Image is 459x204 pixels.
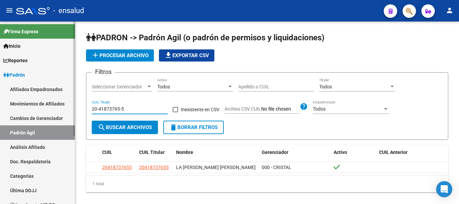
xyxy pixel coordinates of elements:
span: PADRON -> Padrón Agil (o padrón de permisos y liquidaciones) [86,33,324,42]
datatable-header-cell: Nombre [173,145,259,160]
span: Padrón [3,71,25,79]
div: Open Intercom Messenger [436,181,452,197]
button: Buscar Archivos [92,121,158,134]
button: Procesar archivo [86,49,154,62]
span: 000 - CRISTAL [262,165,291,170]
span: Procesar archivo [91,52,149,58]
span: Archivo CSV CUIL [224,106,261,112]
span: Nombre [176,150,193,155]
span: LA [PERSON_NAME] [PERSON_NAME] [176,165,256,170]
span: Todos [313,106,326,112]
datatable-header-cell: CUIL [99,145,136,160]
span: CUIL [102,150,112,155]
span: Borrar Filtros [169,124,218,130]
mat-icon: person [446,6,454,14]
div: 1 total [86,175,448,192]
datatable-header-cell: Activo [331,145,376,160]
datatable-header-cell: Gerenciador [259,145,331,160]
span: Gerenciador [262,150,288,155]
span: Inicio [3,42,20,50]
span: Inexistente en CSV [181,106,219,114]
span: CUIL Titular [139,150,165,155]
button: Borrar Filtros [163,121,224,134]
span: Buscar Archivos [98,124,152,130]
mat-icon: search [98,123,106,131]
span: Todos [319,84,332,89]
mat-icon: delete [169,123,177,131]
datatable-header-cell: CUIL Anterior [376,145,449,160]
span: 20418737655 [102,165,132,170]
datatable-header-cell: CUIL Titular [136,145,173,160]
span: Seleccionar Gerenciador [92,84,146,90]
span: Exportar CSV [164,52,209,58]
input: Archivo CSV CUIL [261,106,300,112]
span: Reportes [3,57,28,64]
span: Activo [334,150,347,155]
mat-icon: add [91,51,99,59]
span: - ensalud [53,3,84,18]
mat-icon: menu [5,6,13,14]
button: Exportar CSV [159,49,214,62]
mat-icon: help [300,103,308,111]
h3: Filtros [92,67,115,77]
span: 20418737655 [139,165,169,170]
span: Todos [157,84,170,89]
span: CUIL Anterior [379,150,408,155]
span: Firma Express [3,28,38,35]
mat-icon: file_download [164,51,172,59]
